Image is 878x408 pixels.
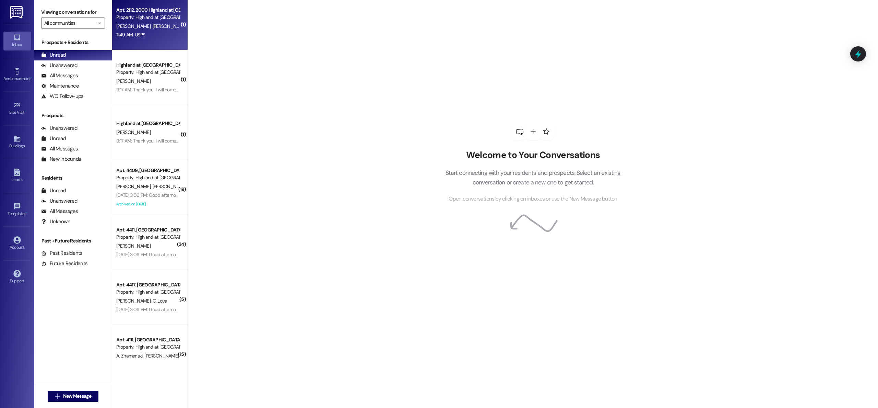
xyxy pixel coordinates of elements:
[116,226,180,234] div: Apt. 4411, [GEOGRAPHIC_DATA] at [GEOGRAPHIC_DATA]
[25,109,26,114] span: •
[41,52,66,59] div: Unread
[116,120,180,127] div: Highland at [GEOGRAPHIC_DATA]
[116,288,180,296] div: Property: Highland at [GEOGRAPHIC_DATA]
[435,150,631,161] h2: Welcome to Your Conversations
[34,39,112,46] div: Prospects + Residents
[116,69,180,76] div: Property: Highland at [GEOGRAPHIC_DATA]
[116,343,180,351] div: Property: Highland at [GEOGRAPHIC_DATA]
[55,394,60,399] i: 
[116,138,189,144] div: 9:17 AM: Thank you! I will come get it!!
[26,210,27,215] span: •
[41,156,81,163] div: New Inbounds
[116,129,151,135] span: [PERSON_NAME]
[116,234,180,241] div: Property: Highland at [GEOGRAPHIC_DATA]
[97,20,101,26] i: 
[3,32,31,50] a: Inbox
[116,353,144,359] span: A. Znamenski
[41,7,105,18] label: Viewing conversations for
[116,183,153,190] span: [PERSON_NAME]
[153,23,187,29] span: [PERSON_NAME]
[41,187,66,194] div: Unread
[116,200,180,208] div: Archived on [DATE]
[41,93,83,100] div: WO Follow-ups
[116,7,180,14] div: Apt. 2112, 2000 Highland at [GEOGRAPHIC_DATA]
[116,14,180,21] div: Property: Highland at [GEOGRAPHIC_DATA]
[41,82,79,90] div: Maintenance
[3,133,31,151] a: Buildings
[34,174,112,182] div: Residents
[116,87,189,93] div: 9:17 AM: Thank you! I will come get it!!
[63,393,91,400] span: New Message
[116,243,151,249] span: [PERSON_NAME]
[3,201,31,219] a: Templates •
[41,145,78,152] div: All Messages
[10,6,24,19] img: ResiDesk Logo
[116,336,180,343] div: Apt. 4111, [GEOGRAPHIC_DATA] at [GEOGRAPHIC_DATA]
[116,23,153,29] span: [PERSON_NAME]
[144,353,179,359] span: [PERSON_NAME]
[44,18,94,29] input: All communities
[116,251,582,258] div: [DATE] 3:06 PM: Good afternoon! Our office will be closed [DATE][DATE], in observance of [DATE]. ...
[41,72,78,79] div: All Messages
[41,218,70,225] div: Unknown
[116,192,582,198] div: [DATE] 3:06 PM: Good afternoon! Our office will be closed [DATE][DATE], in observance of [DATE]. ...
[116,167,180,174] div: Apt. 4409, [GEOGRAPHIC_DATA] at [GEOGRAPHIC_DATA]
[153,183,187,190] span: [PERSON_NAME]
[3,99,31,118] a: Site Visit •
[435,168,631,188] p: Start connecting with your residents and prospects. Select an existing conversation or create a n...
[116,298,153,304] span: [PERSON_NAME]
[34,112,112,119] div: Prospects
[3,167,31,185] a: Leads
[41,197,78,205] div: Unanswered
[48,391,98,402] button: New Message
[41,125,78,132] div: Unanswered
[41,135,66,142] div: Unread
[449,195,617,203] span: Open conversations by clicking on inboxes or use the New Message button
[34,237,112,245] div: Past + Future Residents
[116,61,180,69] div: Highland at [GEOGRAPHIC_DATA]
[116,174,180,181] div: Property: Highland at [GEOGRAPHIC_DATA]
[116,306,582,313] div: [DATE] 3:06 PM: Good afternoon! Our office will be closed [DATE][DATE], in observance of [DATE]. ...
[3,234,31,253] a: Account
[3,268,31,286] a: Support
[116,281,180,288] div: Apt. 4417, [GEOGRAPHIC_DATA] at [GEOGRAPHIC_DATA]
[116,32,145,38] div: 11:49 AM: USPS
[41,208,78,215] div: All Messages
[41,260,87,267] div: Future Residents
[41,62,78,69] div: Unanswered
[116,78,151,84] span: [PERSON_NAME]
[153,298,167,304] span: C. Love
[41,250,83,257] div: Past Residents
[31,75,32,80] span: •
